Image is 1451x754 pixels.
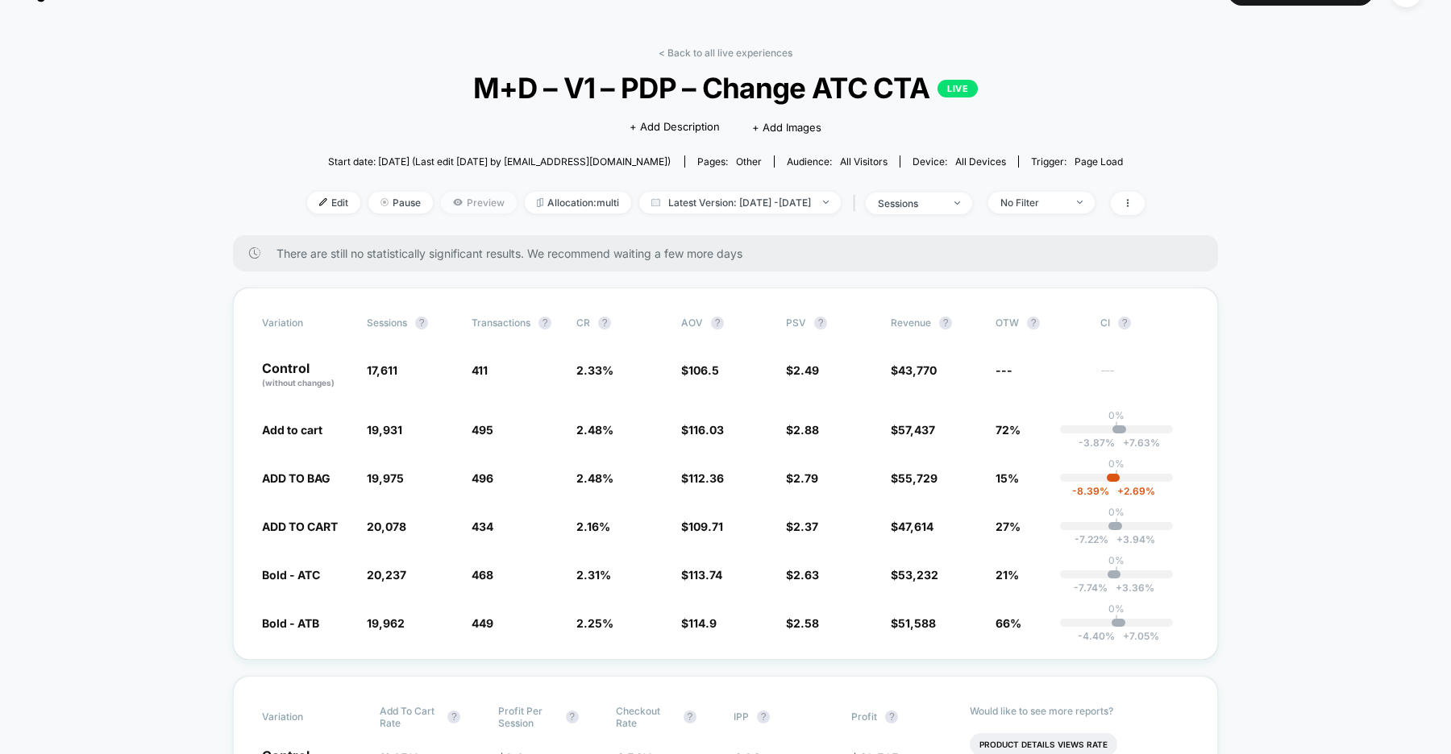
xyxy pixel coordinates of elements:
[938,80,978,97] p: LIVE
[576,423,613,437] span: 2.48 %
[1123,437,1129,449] span: +
[262,378,335,387] span: (without changes)
[1031,155,1123,168] div: Trigger:
[787,155,888,168] div: Audience:
[1108,603,1125,615] p: 0%
[898,423,935,437] span: 57,437
[734,710,749,723] span: IPP
[576,616,613,630] span: 2.25 %
[786,471,818,485] span: $
[786,520,818,533] span: $
[639,192,841,213] span: Latest Version: [DATE] - [DATE]
[1072,485,1109,497] span: -8.39 %
[688,471,724,485] span: 112.36
[368,192,433,213] span: Pause
[996,568,1019,582] span: 21%
[262,362,351,389] p: Control
[262,317,351,329] span: Variation
[307,192,360,213] span: Edit
[367,568,406,582] span: 20,237
[1108,582,1154,594] span: 3.36 %
[697,155,762,168] div: Pages:
[1075,155,1123,168] span: Page Load
[688,568,722,582] span: 113.74
[472,520,493,533] span: 434
[262,471,331,485] span: ADD TO BAG
[367,471,404,485] span: 19,975
[898,471,938,485] span: 55,729
[757,710,770,723] button: ?
[793,616,819,630] span: 2.58
[319,198,327,206] img: edit
[688,616,717,630] span: 114.9
[328,155,671,168] span: Start date: [DATE] (Last edit [DATE] by [EMAIL_ADDRESS][DOMAIN_NAME])
[1115,566,1118,578] p: |
[1027,317,1040,329] button: ?
[996,363,1012,377] span: ---
[900,155,1018,168] span: Device:
[1118,317,1131,329] button: ?
[472,423,493,437] span: 495
[898,568,938,582] span: 53,232
[576,363,613,377] span: 2.33 %
[262,520,338,533] span: ADD TO CART
[823,201,829,204] img: end
[1123,630,1129,642] span: +
[793,363,819,377] span: 2.49
[1116,533,1123,545] span: +
[786,423,819,437] span: $
[793,423,819,437] span: 2.88
[1100,366,1189,389] span: ---
[1077,201,1083,204] img: end
[441,192,517,213] span: Preview
[262,705,351,729] span: Variation
[970,705,1190,717] p: Would like to see more reports?
[367,423,402,437] span: 19,931
[891,471,938,485] span: $
[1115,421,1118,433] p: |
[1116,582,1122,594] span: +
[380,198,389,206] img: end
[996,423,1021,437] span: 72%
[891,616,936,630] span: $
[891,317,931,329] span: Revenue
[898,616,936,630] span: 51,588
[793,520,818,533] span: 2.37
[786,616,819,630] span: $
[898,363,937,377] span: 43,770
[786,568,819,582] span: $
[878,197,942,209] div: sessions
[498,705,558,729] span: Profit Per Session
[736,155,762,168] span: other
[840,155,888,168] span: All Visitors
[367,616,405,630] span: 19,962
[472,363,488,377] span: 411
[851,710,877,723] span: Profit
[472,568,493,582] span: 468
[1108,533,1155,545] span: 3.94 %
[752,121,821,134] span: + Add Images
[1079,437,1115,449] span: -3.87 %
[576,568,611,582] span: 2.31 %
[367,520,406,533] span: 20,078
[447,710,460,723] button: ?
[1115,470,1118,482] p: |
[576,317,590,329] span: CR
[1117,485,1124,497] span: +
[996,616,1021,630] span: 66%
[576,520,610,533] span: 2.16 %
[885,710,898,723] button: ?
[566,710,579,723] button: ?
[1108,458,1125,470] p: 0%
[891,363,937,377] span: $
[681,423,724,437] span: $
[262,568,320,582] span: Bold - ATC
[711,317,724,329] button: ?
[1115,437,1160,449] span: 7.63 %
[684,710,696,723] button: ?
[681,520,723,533] span: $
[348,71,1102,105] span: M+D – V1 – PDP – Change ATC CTA
[367,317,407,329] span: Sessions
[616,705,676,729] span: Checkout Rate
[849,192,866,215] span: |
